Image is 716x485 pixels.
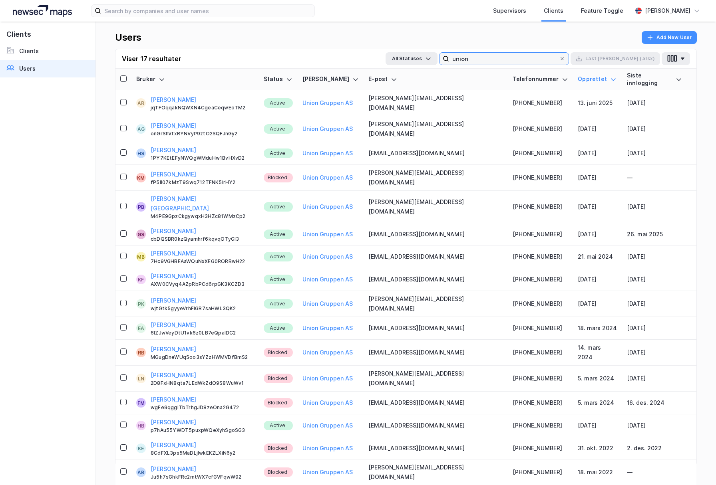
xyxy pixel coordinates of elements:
[151,450,254,456] div: 8CdFXL3ps5MaDLjlwkEKZLXiN6y2
[151,226,196,236] button: [PERSON_NAME]
[573,245,622,268] td: 21. mai 2024
[137,398,145,408] div: FM
[151,213,254,220] div: M4PE9GpzCkgywqxH3HZc81WMzCp2
[581,6,623,16] div: Feature Toggle
[151,179,254,186] div: fP5ll07kMzT9Swq712TFNK5irHY2
[573,191,622,223] td: [DATE]
[622,191,687,223] td: [DATE]
[513,398,569,408] div: [PHONE_NUMBER]
[642,31,697,44] button: Add New User
[573,340,622,366] td: 14. mars 2024
[19,46,39,56] div: Clients
[364,268,507,291] td: [EMAIL_ADDRESS][DOMAIN_NAME]
[137,467,144,477] div: AB
[151,474,254,480] div: Ju5h7sGhkFRc2mtWX7cfGVFqwW92
[386,52,438,65] button: All Statuses
[151,464,196,474] button: [PERSON_NAME]
[151,271,196,281] button: [PERSON_NAME]
[573,437,622,460] td: 31. okt. 2022
[302,443,353,453] button: Union Gruppen AS
[302,348,353,357] button: Union Gruppen AS
[622,223,687,246] td: 26. mai 2025
[302,202,353,212] button: Union Gruppen AS
[137,148,144,158] div: HS
[151,440,196,450] button: [PERSON_NAME]
[151,418,196,427] button: [PERSON_NAME]
[13,5,72,17] img: logo.a4113a55bc3d86da70a041830d287a7e.svg
[137,173,145,182] div: KM
[573,142,622,165] td: [DATE]
[151,194,254,213] button: [PERSON_NAME][GEOGRAPHIC_DATA]
[513,374,569,383] div: [PHONE_NUMBER]
[513,148,569,158] div: [PHONE_NUMBER]
[513,323,569,333] div: [PHONE_NUMBER]
[364,223,507,246] td: [EMAIL_ADDRESS][DOMAIN_NAME]
[493,6,526,16] div: Supervisors
[513,299,569,309] div: [PHONE_NUMBER]
[302,467,353,477] button: Union Gruppen AS
[151,155,254,161] div: 1PY7KEtEFyNWQgWMduHw1BvHXvD2
[151,121,196,131] button: [PERSON_NAME]
[573,116,622,142] td: [DATE]
[151,145,196,155] button: [PERSON_NAME]
[138,443,144,453] div: KE
[578,75,617,83] div: Opprettet
[302,299,353,309] button: Union Gruppen AS
[138,299,144,309] div: PK
[151,404,254,411] div: wgFe9qggITbTrhgJD8zeOna2G472
[302,124,353,134] button: Union Gruppen AS
[573,90,622,116] td: 13. juni 2025
[136,75,254,83] div: Bruker
[364,414,507,437] td: [EMAIL_ADDRESS][DOMAIN_NAME]
[513,275,569,284] div: [PHONE_NUMBER]
[622,366,687,392] td: [DATE]
[449,53,559,65] input: Search user by name, email or client
[138,348,144,357] div: RB
[364,437,507,460] td: [EMAIL_ADDRESS][DOMAIN_NAME]
[151,249,196,258] button: [PERSON_NAME]
[151,236,254,242] div: cbDQSBR0kzQyamhrf6kqvqOTyGI3
[573,366,622,392] td: 5. mars 2024
[151,281,254,287] div: AXW0CVyq4AZpRbPCd6rpGK3KCZD3
[622,414,687,437] td: [DATE]
[622,317,687,340] td: [DATE]
[302,323,353,333] button: Union Gruppen AS
[573,291,622,317] td: [DATE]
[364,245,507,268] td: [EMAIL_ADDRESS][DOMAIN_NAME]
[544,6,563,16] div: Clients
[138,202,144,212] div: PB
[513,421,569,430] div: [PHONE_NUMBER]
[364,116,507,142] td: [PERSON_NAME][EMAIL_ADDRESS][DOMAIN_NAME]
[151,354,254,360] div: MGugDneWUqSoo3sYZzHWMVDfBmS2
[364,191,507,223] td: [PERSON_NAME][EMAIL_ADDRESS][DOMAIN_NAME]
[622,142,687,165] td: [DATE]
[137,98,144,108] div: AR
[137,252,145,261] div: MB
[364,90,507,116] td: [PERSON_NAME][EMAIL_ADDRESS][DOMAIN_NAME]
[137,230,144,239] div: GS
[137,124,145,134] div: AG
[364,366,507,392] td: [PERSON_NAME][EMAIL_ADDRESS][DOMAIN_NAME]
[151,105,254,111] div: jqTFOqqakNQWXN4CgeaCeqwEoTM2
[302,275,353,284] button: Union Gruppen AS
[645,6,690,16] div: [PERSON_NAME]
[622,340,687,366] td: [DATE]
[513,75,569,83] div: Telefonnummer
[151,395,196,404] button: [PERSON_NAME]
[151,131,254,137] div: onGrShVtxRYNVyP9ztO2SQFJnGy2
[101,5,311,17] input: Search by companies and user names
[151,380,254,386] div: 2D8FxHN8qta7LEdWkZdO9S8WuWv1
[364,291,507,317] td: [PERSON_NAME][EMAIL_ADDRESS][DOMAIN_NAME]
[622,291,687,317] td: [DATE]
[302,75,359,83] div: [PERSON_NAME]
[151,320,196,330] button: [PERSON_NAME]
[138,275,144,284] div: KF
[151,258,254,265] div: 7Hc9VGHBEAaWQuNxXEG0RORBwH22
[364,392,507,414] td: [EMAIL_ADDRESS][DOMAIN_NAME]
[151,95,196,105] button: [PERSON_NAME]
[573,317,622,340] td: 18. mars 2024
[513,124,569,134] div: [PHONE_NUMBER]
[622,165,687,191] td: —
[19,64,36,73] div: Users
[302,148,353,158] button: Union Gruppen AS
